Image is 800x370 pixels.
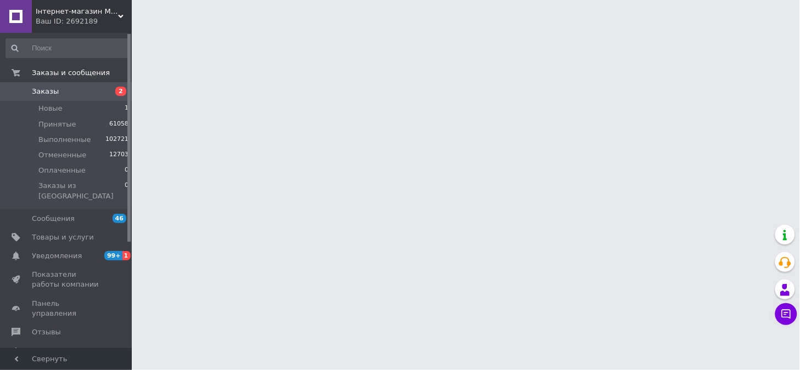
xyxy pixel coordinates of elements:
[775,303,797,325] button: Чат с покупателем
[125,104,128,113] span: 1
[38,119,76,129] span: Принятые
[32,327,61,337] span: Отзывы
[32,87,59,96] span: Заказы
[38,150,86,160] span: Отмененные
[32,232,94,242] span: Товары и услуги
[32,68,110,78] span: Заказы и сообщения
[32,214,75,224] span: Сообщения
[38,135,91,145] span: Выполненные
[122,251,131,260] span: 1
[32,270,102,289] span: Показатели работы компании
[105,135,128,145] span: 102721
[125,181,128,201] span: 0
[5,38,130,58] input: Поиск
[32,299,102,318] span: Панель управления
[109,119,128,129] span: 61058
[38,181,125,201] span: Заказы из [GEOGRAPHIC_DATA]
[38,166,86,175] span: Оплаченные
[38,104,63,113] span: Новые
[113,214,126,223] span: 46
[109,150,128,160] span: 12703
[32,346,77,356] span: Покупатели
[36,16,132,26] div: Ваш ID: 2692189
[115,87,126,96] span: 2
[36,7,118,16] span: Інтернет-магазин Million Nails
[32,251,82,261] span: Уведомления
[104,251,122,260] span: 99+
[125,166,128,175] span: 0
